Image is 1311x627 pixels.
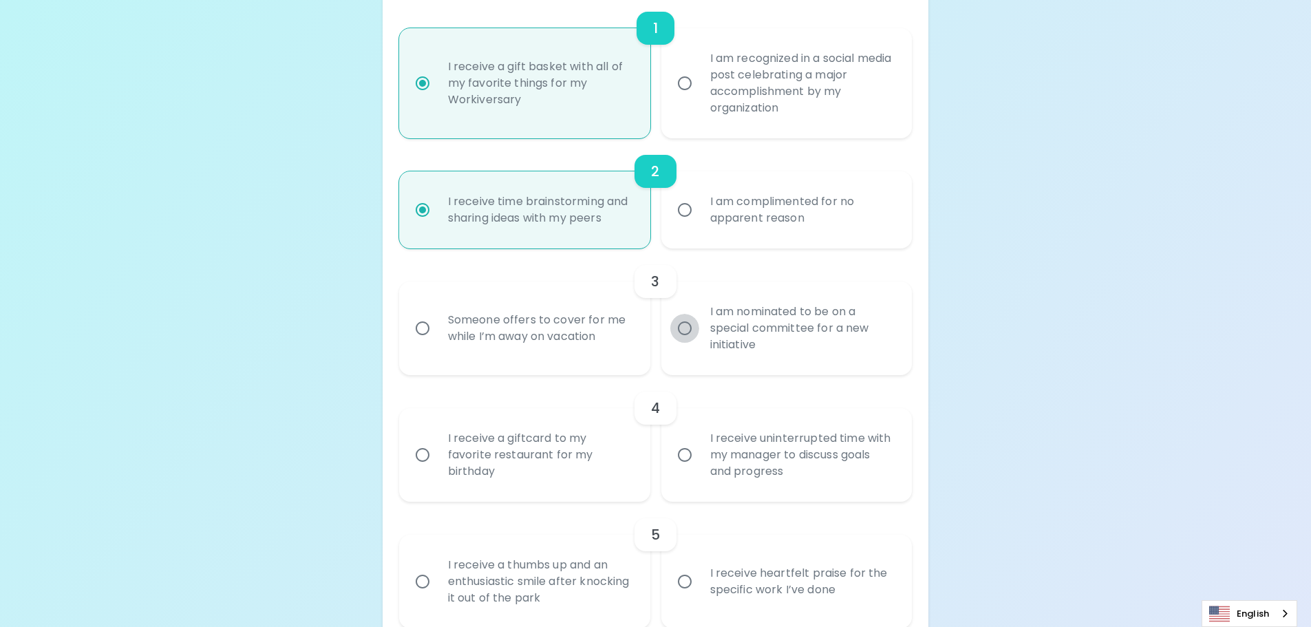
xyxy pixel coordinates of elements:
div: I am complimented for no apparent reason [699,177,905,243]
div: choice-group-check [399,375,913,502]
h6: 1 [653,17,658,39]
div: I receive a gift basket with all of my favorite things for my Workiversary [437,42,643,125]
h6: 5 [651,524,660,546]
div: choice-group-check [399,138,913,248]
div: I receive a thumbs up and an enthusiastic smile after knocking it out of the park [437,540,643,623]
div: Someone offers to cover for me while I’m away on vacation [437,295,643,361]
div: I receive heartfelt praise for the specific work I’ve done [699,549,905,615]
div: I receive time brainstorming and sharing ideas with my peers [437,177,643,243]
h6: 4 [651,397,660,419]
div: I receive uninterrupted time with my manager to discuss goals and progress [699,414,905,496]
h6: 2 [651,160,659,182]
div: Language [1202,600,1297,627]
div: I receive a giftcard to my favorite restaurant for my birthday [437,414,643,496]
aside: Language selected: English [1202,600,1297,627]
a: English [1202,601,1297,626]
div: choice-group-check [399,248,913,375]
div: I am recognized in a social media post celebrating a major accomplishment by my organization [699,34,905,133]
div: I am nominated to be on a special committee for a new initiative [699,287,905,370]
h6: 3 [651,270,659,293]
